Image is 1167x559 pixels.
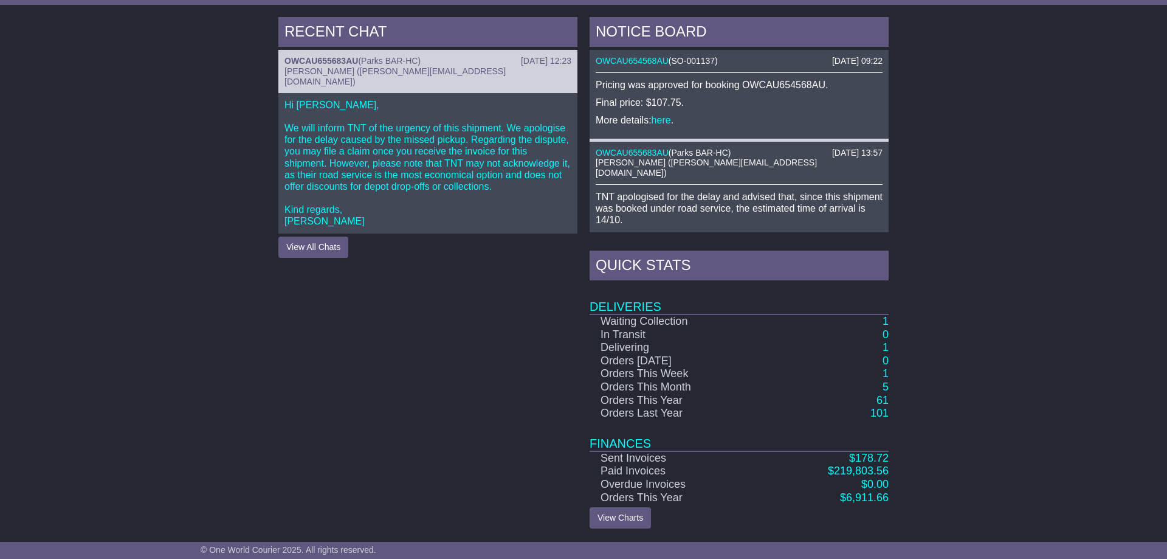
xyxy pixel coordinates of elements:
[278,17,577,50] div: RECENT CHAT
[832,56,883,66] div: [DATE] 09:22
[361,56,418,66] span: Parks BAR-HC
[596,158,817,178] span: [PERSON_NAME] ([PERSON_NAME][EMAIL_ADDRESS][DOMAIN_NAME])
[855,452,889,464] span: 178.72
[590,367,765,381] td: Orders This Week
[596,56,883,66] div: ( )
[672,56,715,66] span: SO-001137
[590,507,651,529] a: View Charts
[284,56,571,66] div: ( )
[590,251,889,283] div: Quick Stats
[590,478,765,491] td: Overdue Invoices
[284,99,571,227] p: Hi [PERSON_NAME], We will inform TNT of the urgency of this shipment. We apologise for the delay ...
[834,465,889,477] span: 219,803.56
[828,465,889,477] a: $219,803.56
[596,191,883,249] p: TNT apologised for the delay and advised that, since this shipment was booked under road service,...
[883,341,889,353] a: 1
[590,328,765,342] td: In Transit
[590,491,765,505] td: Orders This Year
[883,355,889,367] a: 0
[596,97,883,108] p: Final price: $107.75.
[832,148,883,158] div: [DATE] 13:57
[284,66,506,86] span: [PERSON_NAME] ([PERSON_NAME][EMAIL_ADDRESS][DOMAIN_NAME])
[590,420,889,451] td: Finances
[883,367,889,380] a: 1
[590,381,765,394] td: Orders This Month
[672,148,728,158] span: Parks BAR-HC
[867,478,889,490] span: 0.00
[590,341,765,355] td: Delivering
[596,114,883,126] p: More details: .
[596,148,669,158] a: OWCAU655683AU
[840,491,889,504] a: $6,911.66
[590,394,765,408] td: Orders This Year
[876,394,889,406] a: 61
[590,355,765,368] td: Orders [DATE]
[590,17,889,50] div: NOTICE BOARD
[596,148,883,158] div: ( )
[883,381,889,393] a: 5
[870,407,889,419] a: 101
[883,328,889,341] a: 0
[596,56,669,66] a: OWCAU654568AU
[284,56,358,66] a: OWCAU655683AU
[590,314,765,328] td: Waiting Collection
[652,115,671,125] a: here
[846,491,889,504] span: 6,911.66
[201,545,376,555] span: © One World Courier 2025. All rights reserved.
[861,478,889,490] a: $0.00
[596,79,883,91] p: Pricing was approved for booking OWCAU654568AU.
[590,465,765,478] td: Paid Invoices
[590,451,765,465] td: Sent Invoices
[278,237,348,258] button: View All Chats
[590,283,889,314] td: Deliveries
[521,56,571,66] div: [DATE] 12:23
[883,315,889,327] a: 1
[590,407,765,420] td: Orders Last Year
[849,452,889,464] a: $178.72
